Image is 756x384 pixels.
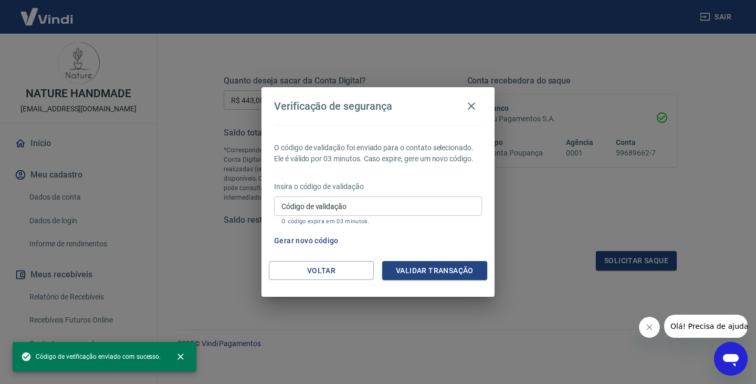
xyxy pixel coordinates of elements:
[270,231,343,251] button: Gerar novo código
[21,351,161,362] span: Código de verificação enviado com sucesso.
[274,100,392,112] h4: Verificação de segurança
[274,142,482,164] p: O código de validação foi enviado para o contato selecionado. Ele é válido por 03 minutos. Caso e...
[269,261,374,281] button: Voltar
[274,181,482,192] p: Insira o código de validação
[714,342,748,376] iframe: Botão para abrir a janela de mensagens
[6,7,88,16] span: Olá! Precisa de ajuda?
[281,218,475,225] p: O código expira em 03 minutos.
[382,261,487,281] button: Validar transação
[639,317,660,338] iframe: Fechar mensagem
[169,345,192,368] button: close
[664,315,748,338] iframe: Mensagem da empresa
